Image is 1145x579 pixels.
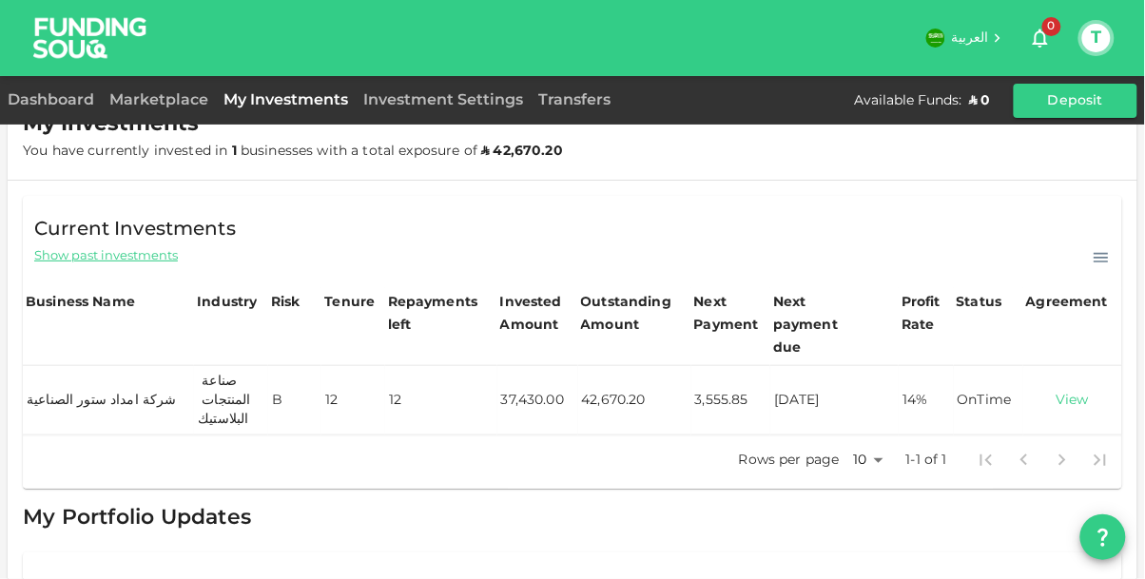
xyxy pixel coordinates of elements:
span: 0 [1042,17,1061,36]
div: Business Name [26,291,135,314]
button: Deposit [1014,84,1137,118]
td: [DATE] [770,366,899,435]
td: 14% [899,366,954,435]
a: View [1027,392,1118,410]
div: Agreement [1026,291,1108,314]
a: My Investments [216,93,356,107]
div: Next payment due [773,291,868,359]
strong: ʢ 42,670.20 [481,145,563,158]
div: Repayments left [388,291,483,337]
button: T [1082,24,1111,52]
strong: 1 [232,145,237,158]
span: العربية [951,31,989,45]
div: Tenure [324,291,375,314]
div: Available Funds : [855,91,962,110]
td: 12 [321,366,384,435]
a: Investment Settings [356,93,531,107]
td: شركة امداد ستور الصناعية [23,366,194,435]
td: B [268,366,321,435]
button: question [1080,514,1126,560]
div: Profit Rate [902,291,951,337]
span: Show past investments [34,247,178,265]
a: Transfers [531,93,618,107]
span: Current Investments [34,215,236,245]
div: Outstanding Amount [581,291,676,337]
div: 10 [844,447,890,474]
div: Next Payment [694,291,767,337]
span: You have currently invested in businesses with a total exposure of [23,145,563,158]
td: 12 [385,366,497,435]
div: Status [957,291,1002,314]
td: صناعة المنتجات البلاستيك [194,366,268,435]
td: 42,670.20 [578,366,691,435]
div: ʢ 0 [970,91,991,110]
td: OnTime [954,366,1023,435]
div: Invested Amount [500,291,575,337]
td: 37,430.00 [497,366,578,435]
span: My Investments [23,111,199,138]
p: 1-1 of 1 [906,451,947,470]
div: Risk [271,291,301,314]
div: Industry [197,291,257,314]
p: Rows per page [739,451,840,470]
span: My Portfolio Updates [23,508,251,529]
button: 0 [1021,19,1059,57]
img: flag-sa.b9a346574cdc8950dd34b50780441f57.svg [926,29,945,48]
td: 3,555.85 [691,366,770,435]
a: Marketplace [102,93,216,107]
a: Dashboard [8,93,102,107]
